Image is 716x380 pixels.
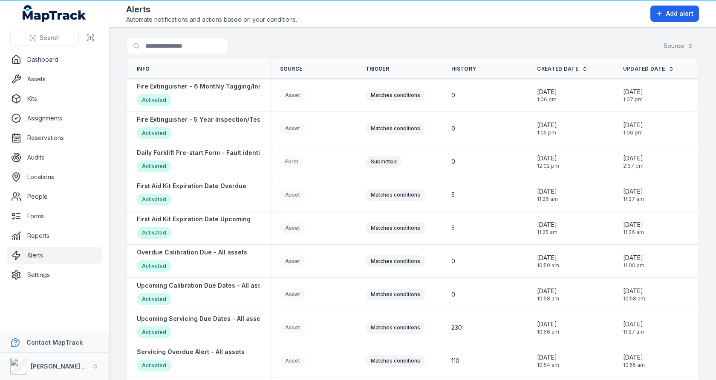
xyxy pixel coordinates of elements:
time: 18/08/2025, 10:56:57 am [537,320,559,335]
a: Updated Date [623,66,675,72]
span: 5 [451,224,455,232]
span: 11:26 am [623,229,644,236]
span: [DATE] [537,154,559,163]
span: 0 [451,290,455,299]
span: 12:02 pm [537,163,559,169]
span: 2:37 pm [623,163,644,169]
div: Matches conditions [366,89,425,101]
span: 11:25 am [537,229,557,236]
div: Form [280,156,303,168]
span: [DATE] [537,320,559,329]
a: MapTrack [23,5,87,22]
span: 0 [451,257,455,266]
div: Matches conditions [366,322,425,334]
strong: Daily Forklift Pre-start Form - Fault identified. [137,149,274,157]
span: 0 [451,157,455,166]
a: First Aid Kit Expiration Date UpcomingActivated [137,215,251,241]
span: 110 [451,357,459,365]
span: [DATE] [537,287,559,295]
span: 0 [451,91,455,100]
span: 1:06 pm [537,96,557,103]
span: [DATE] [537,353,559,362]
a: Forms [7,208,102,225]
a: Settings [7,266,102,283]
span: 10:54 am [537,362,559,369]
time: 18/08/2025, 11:27:03 am [623,187,644,203]
span: 10:59 am [537,262,559,269]
div: Activated [137,194,171,206]
strong: First Aid Kit Expiration Date Upcoming [137,215,251,223]
strong: Upcoming Calibration Due Dates - All assets [137,281,271,290]
span: Add alert [666,9,693,18]
a: Daily Forklift Pre-start Form - Fault identified.Activated [137,149,274,174]
a: Upcoming Servicing Due Dates - All assetsActivated [137,314,266,340]
span: 1:06 pm [623,129,643,136]
div: Asset [280,289,305,300]
div: Activated [137,360,171,371]
button: Source [658,38,699,54]
div: Activated [137,160,171,172]
a: Created Date [537,66,588,72]
a: Dashboard [7,51,102,68]
a: Fire Extinguisher - 6 Monthly Tagging/Inspection Upcoming Due Date AlertActivated [137,82,362,108]
span: Search [40,34,60,42]
time: 18/08/2025, 11:26:26 am [537,187,558,203]
span: Trigger [366,66,389,72]
a: People [7,188,102,205]
span: Source [280,66,303,72]
strong: [PERSON_NAME] Air [31,363,90,370]
span: [DATE] [537,187,558,196]
span: [DATE] [623,287,645,295]
time: 18/08/2025, 10:58:59 am [623,287,645,302]
button: Search [10,30,79,46]
time: 22/08/2025, 1:06:45 pm [537,88,557,103]
div: Activated [137,260,171,272]
a: Assets [7,71,102,88]
h2: Alerts [126,3,297,15]
div: Activated [137,326,171,338]
time: 18/08/2025, 10:54:25 am [537,353,559,369]
strong: Contact MapTrack [26,339,83,346]
time: 18/08/2025, 10:58:15 am [537,287,559,302]
span: 10:55 am [623,362,645,369]
a: Kits [7,90,102,107]
span: 11:26 am [537,196,558,203]
time: 22/08/2025, 1:05:30 pm [537,121,557,136]
div: Matches conditions [366,355,425,367]
span: [DATE] [623,320,644,329]
span: [DATE] [623,353,645,362]
span: [DATE] [537,88,557,96]
a: Alerts [7,247,102,264]
span: [DATE] [623,254,644,262]
a: Overdue Calibration Due - All assetsActivated [137,248,247,274]
span: Info [137,66,150,72]
span: History [451,66,476,72]
strong: First Aid Kit Expiration Date Overdue [137,182,246,190]
span: [DATE] [537,121,557,129]
button: Add alert [650,6,699,22]
div: Matches conditions [366,189,425,201]
time: 22/08/2025, 1:07:28 pm [623,88,643,103]
div: Asset [280,322,305,334]
span: 1:07 pm [623,96,643,103]
div: Activated [137,94,171,106]
span: [DATE] [537,254,559,262]
strong: Upcoming Servicing Due Dates - All assets [137,314,266,323]
a: Audits [7,149,102,166]
span: Updated Date [623,66,665,72]
a: First Aid Kit Expiration Date OverdueActivated [137,182,246,208]
div: Asset [280,189,305,201]
span: [DATE] [623,220,644,229]
strong: Servicing Overdue Alert - All assets [137,348,245,356]
time: 18/08/2025, 11:25:45 am [537,220,557,236]
span: 11:27 am [623,329,644,335]
span: Created Date [537,66,578,72]
span: Automate notifications and actions based on your conditions. [126,15,297,24]
div: Asset [280,255,305,267]
span: 0 [451,124,455,133]
div: Activated [137,127,171,139]
strong: Fire Extinguisher - 5 Year Inspection/Test Upcoming Due Date Alert [137,115,340,124]
strong: Overdue Calibration Due - All assets [137,248,247,257]
div: Asset [280,355,305,367]
a: Servicing Overdue Alert - All assetsActivated [137,348,245,374]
